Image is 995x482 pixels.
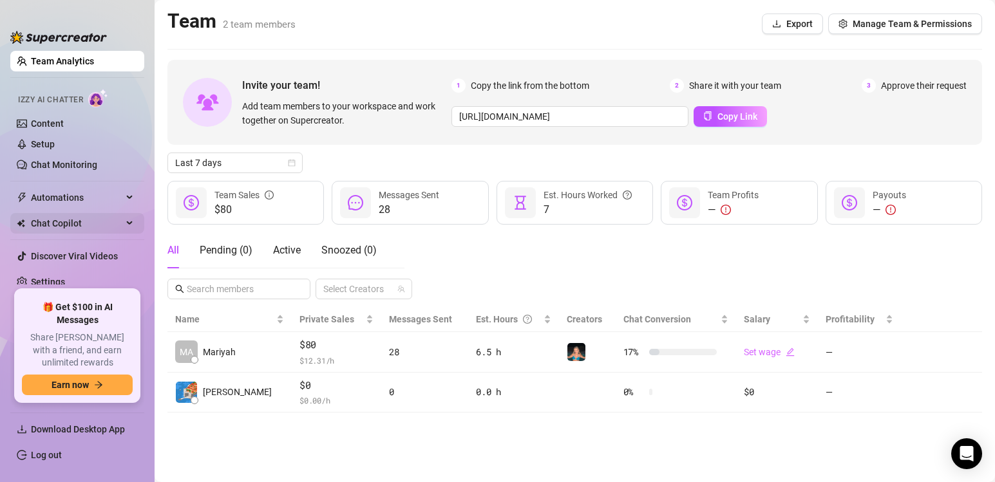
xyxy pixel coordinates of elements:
span: exclamation-circle [886,205,896,215]
span: Name [175,312,274,326]
div: $0 [744,385,810,399]
span: Share [PERSON_NAME] with a friend, and earn unlimited rewards [22,331,133,369]
span: Chat Copilot [31,213,122,234]
span: question-circle [523,312,532,326]
span: 0 % [623,385,644,399]
img: AI Chatter [88,89,108,107]
span: dollar-circle [842,195,857,210]
span: download [772,19,781,28]
span: Earn now [52,380,89,390]
span: Copy the link from the bottom [471,79,589,93]
td: — [818,332,901,373]
div: 6.5 h [476,345,551,359]
span: $80 [214,202,274,218]
span: Salary [744,314,770,324]
th: Creators [559,307,616,332]
a: Content [31,118,64,129]
a: Set wageedit [744,347,795,357]
div: — [708,202,759,218]
span: Last 7 days [175,153,295,172]
span: Chat Conversion [623,314,691,324]
span: 3 [862,79,876,93]
div: — [873,202,906,218]
span: 28 [379,202,439,218]
span: $80 [299,337,374,353]
img: logo-BBDzfeDw.svg [10,31,107,44]
span: [PERSON_NAME] [203,385,272,399]
span: Approve their request [881,79,967,93]
img: Brad Mumford [176,382,197,403]
span: 7 [544,202,632,218]
div: Open Intercom Messenger [951,438,982,469]
span: Izzy AI Chatter [18,94,83,106]
span: copy [703,111,712,120]
span: MA [180,345,193,359]
span: Payouts [873,190,906,200]
a: Log out [31,450,62,460]
div: Est. Hours Worked [544,188,632,202]
a: Discover Viral Videos [31,251,118,261]
span: Export [786,19,813,29]
span: dollar-circle [677,195,692,210]
span: arrow-right [94,380,103,389]
span: hourglass [513,195,528,210]
span: Active [273,244,301,256]
span: search [175,284,184,293]
span: team [397,285,405,293]
span: Manage Team & Permissions [853,19,972,29]
img: M [567,343,585,361]
div: All [167,243,179,258]
button: Export [762,14,823,34]
h2: Team [167,9,296,33]
span: Private Sales [299,314,354,324]
div: 0 [389,385,460,399]
span: Add team members to your workspace and work together on Supercreator. [242,99,446,127]
button: Copy Link [694,106,767,127]
span: Mariyah [203,345,236,359]
span: Download Desktop App [31,424,125,434]
span: question-circle [623,188,632,202]
span: $ 0.00 /h [299,394,374,407]
span: message [348,195,363,210]
a: Team Analytics [31,56,94,66]
span: calendar [288,159,296,167]
span: 2 team members [223,19,296,30]
a: Settings [31,277,65,287]
button: Manage Team & Permissions [828,14,982,34]
div: Est. Hours [476,312,541,326]
span: download [17,424,27,434]
span: $ 12.31 /h [299,354,374,367]
button: Earn nowarrow-right [22,375,133,395]
span: Snoozed ( 0 ) [321,244,377,256]
span: dollar-circle [184,195,199,210]
input: Search members [187,282,292,296]
span: Copy Link [717,111,757,122]
span: Share it with your team [689,79,781,93]
td: — [818,373,901,413]
span: 2 [670,79,684,93]
span: Messages Sent [379,190,439,200]
th: Name [167,307,292,332]
span: Automations [31,187,122,208]
a: Setup [31,139,55,149]
span: $0 [299,378,374,393]
span: 🎁 Get $100 in AI Messages [22,301,133,326]
a: Chat Monitoring [31,160,97,170]
div: Team Sales [214,188,274,202]
span: exclamation-circle [721,205,731,215]
span: edit [786,348,795,357]
img: Chat Copilot [17,219,25,228]
span: Messages Sent [389,314,452,324]
span: thunderbolt [17,192,27,203]
span: Invite your team! [242,77,451,93]
span: 1 [451,79,466,93]
span: setting [839,19,848,28]
div: 0.0 h [476,385,551,399]
span: info-circle [265,188,274,202]
span: Profitability [826,314,875,324]
div: Pending ( 0 ) [200,243,252,258]
div: 28 [389,345,460,359]
span: Team Profits [708,190,759,200]
span: 17 % [623,345,644,359]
